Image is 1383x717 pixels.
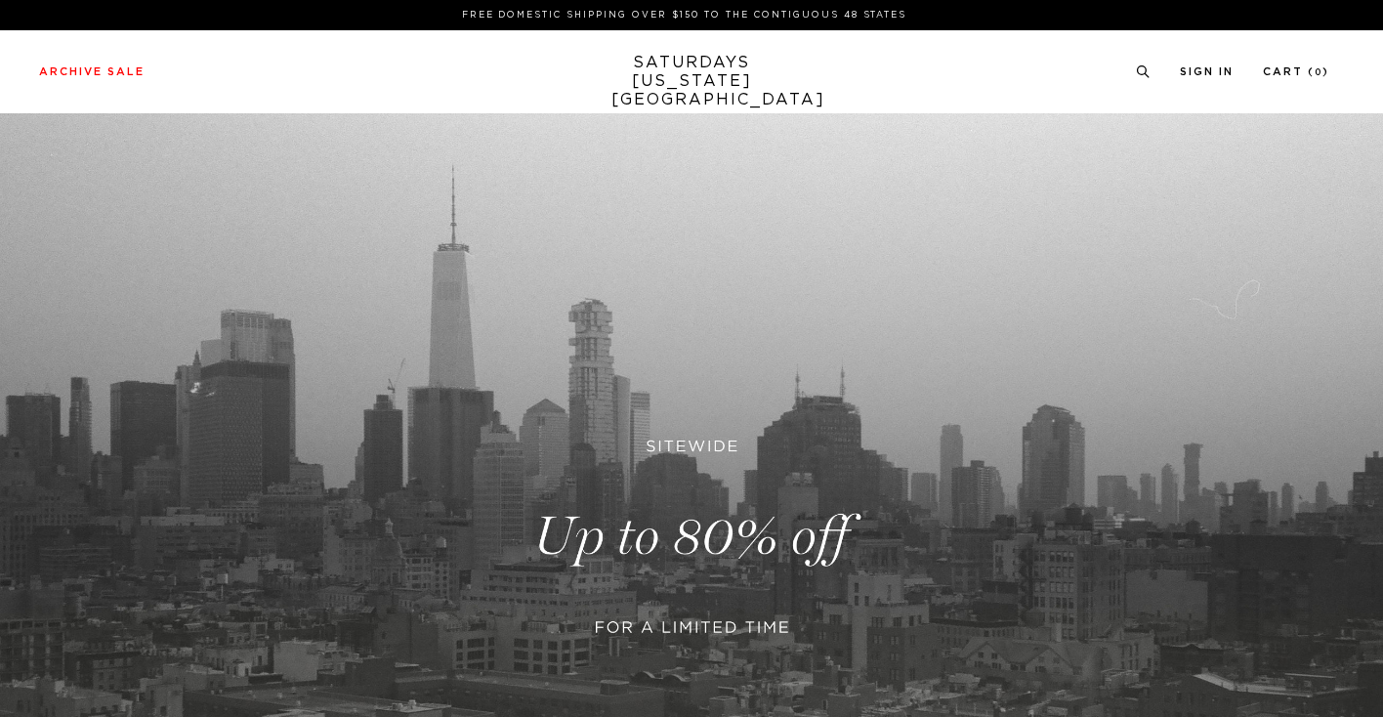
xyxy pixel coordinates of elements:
[611,54,773,109] a: SATURDAYS[US_STATE][GEOGRAPHIC_DATA]
[47,8,1321,22] p: FREE DOMESTIC SHIPPING OVER $150 TO THE CONTIGUOUS 48 STATES
[1263,66,1329,77] a: Cart (0)
[1180,66,1234,77] a: Sign In
[39,66,145,77] a: Archive Sale
[1315,68,1322,77] small: 0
